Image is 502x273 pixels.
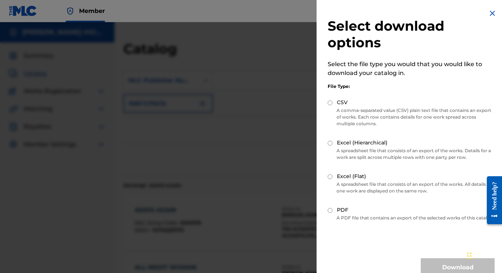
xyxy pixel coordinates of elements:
[328,147,495,161] p: A spreadsheet file that consists of an export of the works. Details for a work are split across m...
[328,18,495,51] h2: Select download options
[79,7,105,15] span: Member
[328,181,495,194] p: A spreadsheet file that consists of an export of the works. All details for one work are displaye...
[328,215,495,221] p: A PDF file that contains an export of the selected works of this catalog.
[337,99,348,106] label: CSV
[66,7,75,16] img: Top Rightsholder
[328,83,495,90] div: File Type:
[465,238,502,273] iframe: Chat Widget
[328,60,495,78] p: Select the file type you would that you would like to download your catalog in.
[9,6,37,16] img: MLC Logo
[337,139,387,147] label: Excel (Hierarchical)
[328,107,495,127] p: A comma-separated value (CSV) plain text file that contains an export of works. Each row contains...
[481,171,502,230] iframe: Resource Center
[337,206,348,214] label: PDF
[467,245,472,267] div: Drag
[337,173,366,180] label: Excel (Flat)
